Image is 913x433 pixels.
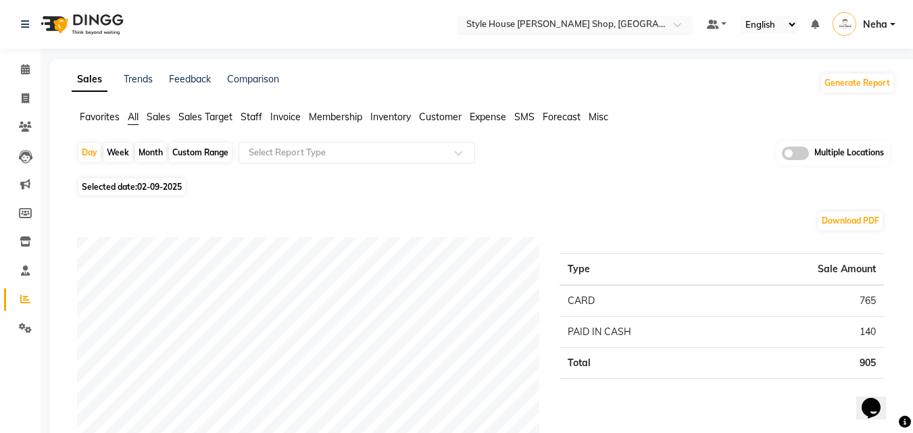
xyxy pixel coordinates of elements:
div: Custom Range [169,143,232,162]
div: Week [103,143,132,162]
iframe: chat widget [856,379,899,419]
a: Sales [72,68,107,92]
div: Day [78,143,101,162]
td: CARD [560,285,727,317]
span: Favorites [80,111,120,123]
img: Neha [833,12,856,36]
th: Sale Amount [727,253,884,285]
span: Invoice [270,111,301,123]
a: Comparison [227,73,279,85]
span: Forecast [543,111,581,123]
td: 140 [727,316,884,347]
span: Membership [309,111,362,123]
td: 905 [727,347,884,378]
span: SMS [514,111,535,123]
button: Download PDF [818,211,883,230]
td: Total [560,347,727,378]
span: Neha [863,18,887,32]
td: PAID IN CASH [560,316,727,347]
span: Selected date: [78,178,185,195]
span: Sales Target [178,111,232,123]
span: Multiple Locations [814,147,884,160]
span: Customer [419,111,462,123]
th: Type [560,253,727,285]
span: Inventory [370,111,411,123]
a: Feedback [169,73,211,85]
span: Expense [470,111,506,123]
td: 765 [727,285,884,317]
img: logo [34,5,127,43]
span: Misc [589,111,608,123]
div: Month [135,143,166,162]
span: Staff [241,111,262,123]
span: Sales [147,111,170,123]
span: 02-09-2025 [137,182,182,192]
a: Trends [124,73,153,85]
button: Generate Report [821,74,893,93]
span: All [128,111,139,123]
